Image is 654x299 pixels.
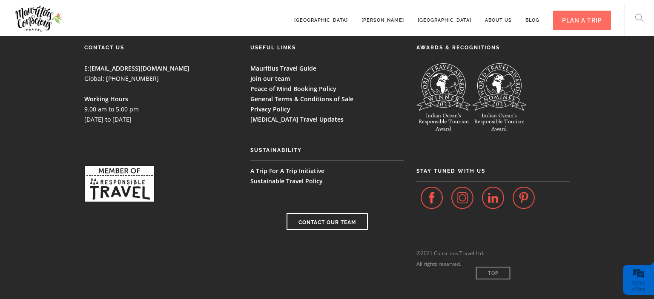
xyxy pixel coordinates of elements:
[625,280,652,292] div: We're offline
[250,167,324,175] a: A Trip For A Trip Initiative
[250,177,323,185] a: Sustainable Travel Policy
[361,5,404,28] a: [PERSON_NAME]
[482,187,504,209] img: Linkedin_Iconupdated.png
[57,45,156,56] div: Leave a message
[416,43,570,53] h6: Awards & Recognitions
[250,74,290,83] a: Join our team
[294,5,348,28] a: [GEOGRAPHIC_DATA]
[421,187,443,209] img: Facebook_Iconupdated.png
[9,44,22,57] div: Navigation go back
[416,166,570,176] h6: Stay tuned with us
[250,95,353,103] a: General Terms & Conditions of Sale
[416,250,484,268] span: ©2021 Conscious Travel Ltd. All rights reserved.
[11,79,155,97] input: Enter your last name
[553,11,611,30] div: PLAN A TRIP
[287,213,368,230] a: Contact Our Team
[476,267,511,279] a: Top
[485,5,512,28] a: About us
[472,63,527,135] img: indian-oceans-responsible-tourism-award-2021-nominee-shield-white-128.png
[451,187,473,209] img: Instagram_Iconupdated.png
[14,3,63,34] img: Mauritius Conscious Travel
[84,179,155,187] a: responsibletravel.com recommends Mauritius Conscious Travel
[250,43,404,53] h6: Useful Links
[84,165,155,202] img: responsibletravel.com recommends Mauritius Conscious Travel
[89,64,189,72] a: [EMAIL_ADDRESS][DOMAIN_NAME]
[11,129,155,227] textarea: Type your message and click 'Submit'
[125,234,155,246] em: Submit
[250,105,290,113] a: Privacy Policy
[11,104,155,122] input: Enter your email address
[250,64,316,72] a: Mauritius Travel Guide
[84,94,238,145] p: 9.00 am to 5.00 pm [DATE] to [DATE]
[416,63,471,135] img: indian-oceans-responsible-tourism-award-2022-winner-shield-white-128.png
[250,85,336,93] a: Peace of Mind Booking Policy
[553,5,611,28] a: PLAN A TRIP
[84,63,238,84] p: E: Global: [PHONE_NUMBER]
[525,5,539,28] a: Blog
[513,187,535,209] img: Pinterest_Iconupdated.png
[250,145,404,155] h6: Sustainability
[418,5,471,28] a: [GEOGRAPHIC_DATA]
[84,43,238,53] h6: CONTACT US
[140,4,160,25] div: Minimize live chat window
[84,95,128,103] b: Working Hours
[250,115,344,123] a: [MEDICAL_DATA] Travel Updates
